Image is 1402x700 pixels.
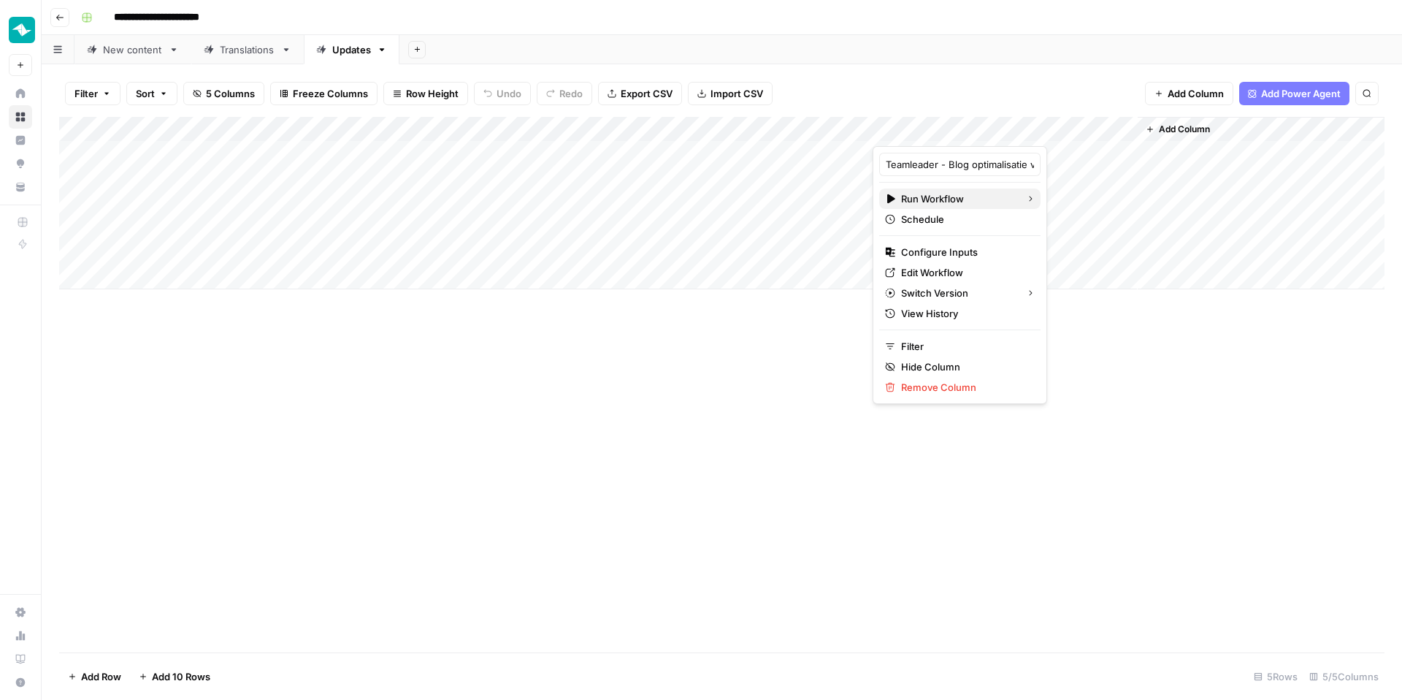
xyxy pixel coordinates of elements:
a: Browse [9,105,32,129]
button: Filter [65,82,120,105]
span: 5 Columns [206,86,255,101]
button: Workspace: Teamleader [9,12,32,48]
span: Remove Column [901,380,1029,395]
span: Row Height [406,86,459,101]
span: Redo [559,86,583,101]
button: Sort [126,82,177,105]
a: Your Data [9,175,32,199]
div: 5 Rows [1248,665,1303,688]
div: 5/5 Columns [1303,665,1384,688]
span: Add Row [81,669,121,684]
span: Add 10 Rows [152,669,210,684]
div: New content [103,42,163,57]
button: Add Column [1140,120,1216,139]
span: Switch Version [901,286,1014,300]
span: Add Column [1168,86,1224,101]
span: Filter [901,339,1029,354]
span: Filter [74,86,98,101]
span: Configure Inputs [901,245,1029,259]
img: Teamleader Logo [9,17,35,43]
a: Opportunities [9,152,32,175]
a: Settings [9,601,32,624]
button: Add 10 Rows [130,665,219,688]
button: Row Height [383,82,468,105]
span: Add Column [1159,123,1210,136]
span: Freeze Columns [293,86,368,101]
div: Updates [332,42,371,57]
span: Sort [136,86,155,101]
button: Undo [474,82,531,105]
span: Edit Workflow [901,265,1029,280]
span: Schedule [901,212,1029,227]
button: Freeze Columns [270,82,378,105]
a: Updates [304,35,399,64]
span: View History [901,306,1029,321]
a: Home [9,82,32,105]
span: Hide Column [901,359,1029,374]
a: New content [74,35,191,64]
button: 5 Columns [183,82,264,105]
button: Export CSV [598,82,682,105]
span: Export CSV [621,86,673,101]
span: Undo [497,86,521,101]
span: Import CSV [710,86,763,101]
span: Run Workflow [901,191,1014,206]
a: Usage [9,624,32,647]
button: Add Power Agent [1239,82,1349,105]
button: Add Column [1145,82,1233,105]
div: Translations [220,42,275,57]
a: Learning Hub [9,647,32,671]
button: Redo [537,82,592,105]
button: Import CSV [688,82,773,105]
button: Help + Support [9,671,32,694]
a: Translations [191,35,304,64]
button: Add Row [59,665,130,688]
a: Insights [9,129,32,152]
span: Add Power Agent [1261,86,1341,101]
